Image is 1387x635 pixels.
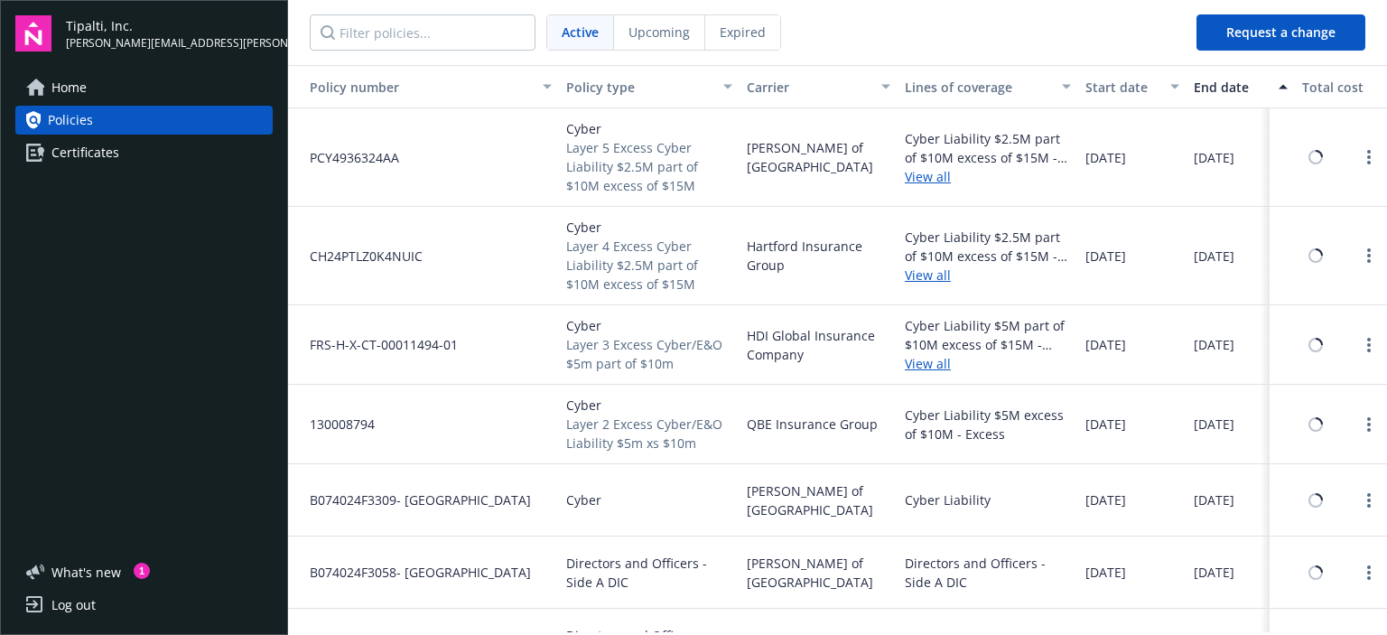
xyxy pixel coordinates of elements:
[1358,490,1380,511] a: Open options
[310,14,535,51] input: Filter policies...
[740,65,898,108] button: Carrier
[566,415,732,453] span: Layer 2 Excess Cyber/E&O Liability $5m xs $10m
[1358,334,1380,356] a: Open options
[566,335,732,373] span: Layer 3 Excess Cyber/E&O $5m part of $10m
[905,554,1071,592] div: Directors and Officers - Side A DIC
[1358,245,1380,266] a: Open options
[905,228,1071,266] div: Cyber Liability $2.5M part of $10M excess of $15M - Excess
[15,106,273,135] a: Policies
[747,237,890,275] span: Hartford Insurance Group
[905,129,1071,167] div: Cyber Liability $2.5M part of $10M excess of $15M - Excess
[66,35,273,51] span: [PERSON_NAME][EMAIL_ADDRESS][PERSON_NAME][DOMAIN_NAME]
[1194,335,1234,354] span: [DATE]
[1194,415,1234,434] span: [DATE]
[295,78,532,97] div: Toggle SortBy
[905,490,991,509] div: Cyber Liability
[905,354,1071,373] a: View all
[48,106,93,135] span: Policies
[295,490,531,509] span: B074024F3309- [GEOGRAPHIC_DATA]
[905,78,1051,97] div: Lines of coverage
[1196,14,1365,51] button: Request a change
[295,78,532,97] div: Policy number
[1085,148,1126,167] span: [DATE]
[1194,78,1268,97] div: End date
[566,554,732,592] span: Directors and Officers - Side A DIC
[905,266,1071,285] a: View all
[15,73,273,102] a: Home
[566,237,732,294] span: Layer 4 Excess Cyber Liability $2.5M part of $10M excess of $15M
[15,563,150,582] button: What's new1
[66,15,273,51] button: Tipalti, Inc.[PERSON_NAME][EMAIL_ADDRESS][PERSON_NAME][DOMAIN_NAME]
[905,167,1071,186] a: View all
[15,138,273,167] a: Certificates
[1187,65,1295,108] button: End date
[747,138,890,176] span: [PERSON_NAME] of [GEOGRAPHIC_DATA]
[1085,415,1126,434] span: [DATE]
[1194,490,1234,509] span: [DATE]
[566,78,712,97] div: Policy type
[295,247,423,266] span: CH24PTLZ0K4NUIC
[295,335,458,354] span: FRS-H-X-CT-00011494-01
[1194,148,1234,167] span: [DATE]
[566,490,601,509] span: Cyber
[1085,490,1126,509] span: [DATE]
[1085,563,1126,582] span: [DATE]
[1358,562,1380,584] a: Open options
[51,73,87,102] span: Home
[1194,563,1234,582] span: [DATE]
[134,563,150,579] div: 1
[628,23,690,42] span: Upcoming
[51,138,119,167] span: Certificates
[1078,65,1187,108] button: Start date
[747,481,890,519] span: [PERSON_NAME] of [GEOGRAPHIC_DATA]
[295,148,399,167] span: PCY4936324AA
[905,406,1071,444] div: Cyber Liability $5M excess of $10M - Excess
[720,23,766,42] span: Expired
[1085,247,1126,266] span: [DATE]
[905,316,1071,354] div: Cyber Liability $5M part of $10M excess of $15M - Excess
[559,65,740,108] button: Policy type
[562,23,599,42] span: Active
[566,119,732,138] span: Cyber
[1358,414,1380,435] a: Open options
[1358,146,1380,168] a: Open options
[1194,247,1234,266] span: [DATE]
[566,396,732,415] span: Cyber
[747,78,870,97] div: Carrier
[1302,78,1385,97] div: Total cost
[1085,335,1126,354] span: [DATE]
[1085,78,1159,97] div: Start date
[566,218,732,237] span: Cyber
[747,415,878,434] span: QBE Insurance Group
[15,15,51,51] img: navigator-logo.svg
[51,563,121,582] span: What ' s new
[898,65,1078,108] button: Lines of coverage
[51,591,96,620] div: Log out
[295,415,375,434] span: 130008794
[747,554,890,592] span: [PERSON_NAME] of [GEOGRAPHIC_DATA]
[747,326,890,364] span: HDI Global Insurance Company
[566,138,732,195] span: Layer 5 Excess Cyber Liability $2.5M part of $10M excess of $15M
[295,563,531,582] span: B074024F3058- [GEOGRAPHIC_DATA]
[66,16,273,35] span: Tipalti, Inc.
[566,316,732,335] span: Cyber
